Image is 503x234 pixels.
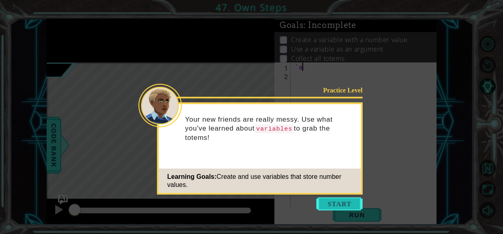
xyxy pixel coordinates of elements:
div: Practice Level [311,86,363,94]
code: variables [255,124,294,133]
p: Your new friends are really messy. Use what you've learned about to grab the totems! [185,115,355,142]
span: Create and use variables that store number values. [167,173,342,188]
button: Start [317,198,363,210]
span: Learning Goals: [167,173,217,180]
